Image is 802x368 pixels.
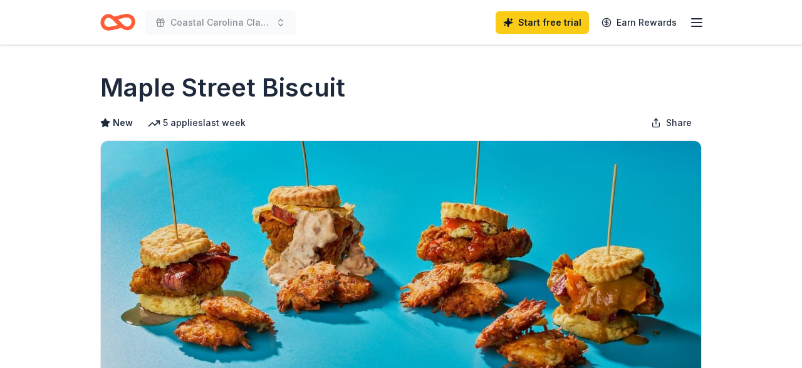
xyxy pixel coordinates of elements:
button: Coastal Carolina Classic [145,10,296,35]
div: 5 applies last week [148,115,246,130]
a: Earn Rewards [594,11,684,34]
span: Share [666,115,692,130]
a: Home [100,8,135,37]
button: Share [641,110,702,135]
span: New [113,115,133,130]
a: Start free trial [496,11,589,34]
h1: Maple Street Biscuit [100,70,345,105]
span: Coastal Carolina Classic [170,15,271,30]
